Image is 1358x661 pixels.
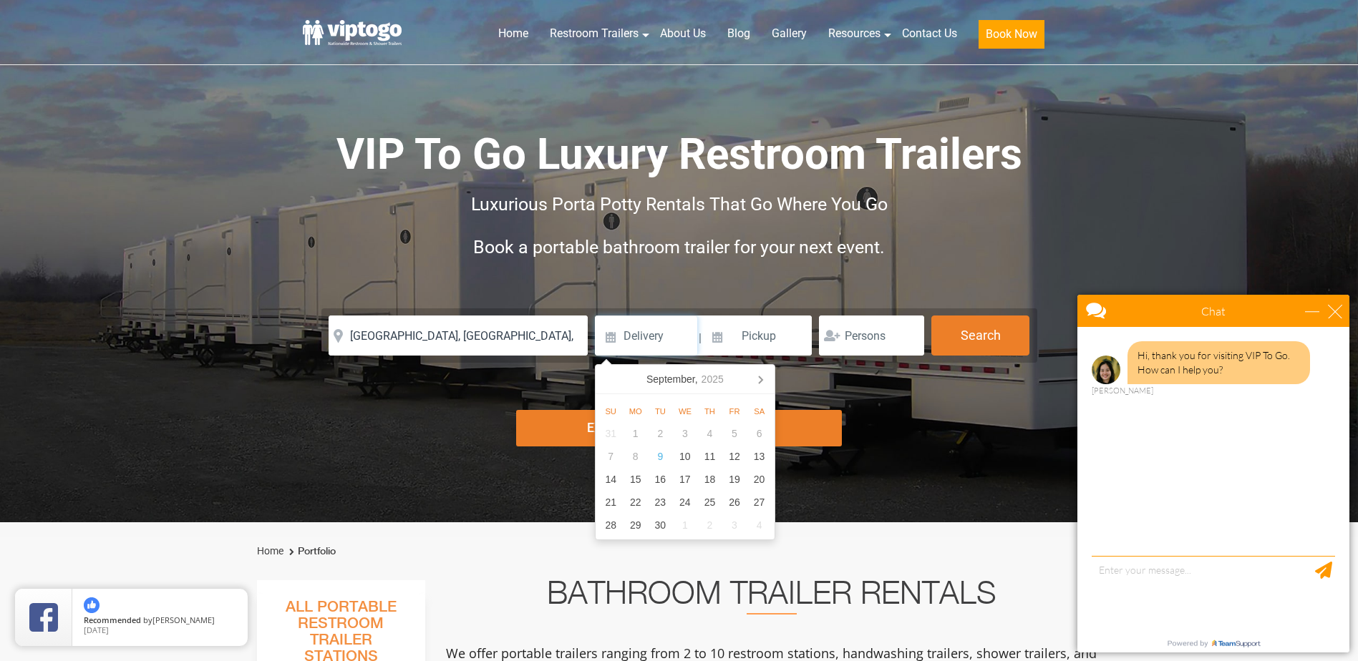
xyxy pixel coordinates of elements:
iframe: Live Chat Box [1069,286,1358,661]
input: Delivery [595,315,697,356]
a: Home [488,18,539,49]
div: 5 [722,422,747,445]
img: Review Rating [29,603,58,632]
div: 4 [697,422,722,445]
span: Recommended [84,615,141,625]
li: Portfolio [286,543,336,560]
img: thumbs up icon [84,597,100,613]
div: 14 [598,468,624,491]
span: [PERSON_NAME] [152,615,215,625]
div: 13 [747,445,772,468]
input: Persons [819,315,924,356]
div: We [673,403,698,420]
div: 7 [598,445,624,468]
div: 8 [623,445,648,468]
div: Mo [623,403,648,420]
div: September, [641,368,729,391]
span: | [699,315,702,361]
div: 11 [697,445,722,468]
div: 23 [648,491,673,514]
input: Pickup [704,315,813,356]
div: Explore Restroom Trailers [516,410,842,446]
div: 28 [598,514,624,537]
span: [DATE] [84,625,109,635]
div: 26 [722,491,747,514]
span: Book a portable bathroom trailer for your next event. [473,237,885,258]
a: About Us [649,18,717,49]
div: 20 [747,468,772,491]
div: 21 [598,491,624,514]
div: 9 [648,445,673,468]
div: 16 [648,468,673,491]
div: 4 [747,514,772,537]
div: 3 [722,514,747,537]
span: Luxurious Porta Potty Rentals That Go Where You Go [471,194,888,215]
div: 24 [673,491,698,514]
div: 22 [623,491,648,514]
span: by [84,616,236,626]
div: 29 [623,514,648,537]
div: 17 [673,468,698,491]
button: Search [931,315,1029,356]
div: 3 [673,422,698,445]
a: Restroom Trailers [539,18,649,49]
div: 1 [623,422,648,445]
div: Su [598,403,624,420]
div: 25 [697,491,722,514]
div: Tu [648,403,673,420]
a: Book Now [968,18,1055,57]
div: 12 [722,445,747,468]
a: Gallery [761,18,818,49]
div: 31 [598,422,624,445]
div: Sa [747,403,772,420]
a: Home [257,545,283,557]
div: Th [697,403,722,420]
i: 2025 [702,371,724,388]
div: 27 [747,491,772,514]
a: Contact Us [891,18,968,49]
input: Where do you need your restroom? [329,315,588,356]
div: 2 [697,514,722,537]
div: 6 [747,422,772,445]
div: Fr [722,403,747,420]
div: 2 [648,422,673,445]
div: 30 [648,514,673,537]
a: Resources [818,18,891,49]
span: VIP To Go Luxury Restroom Trailers [336,129,1022,180]
div: 10 [673,445,698,468]
div: 18 [697,468,722,491]
div: 19 [722,468,747,491]
a: Blog [717,18,761,49]
div: 15 [623,468,648,491]
h2: Bathroom Trailer Rentals [445,580,1099,615]
div: 1 [673,514,698,537]
button: Book Now [979,20,1044,49]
